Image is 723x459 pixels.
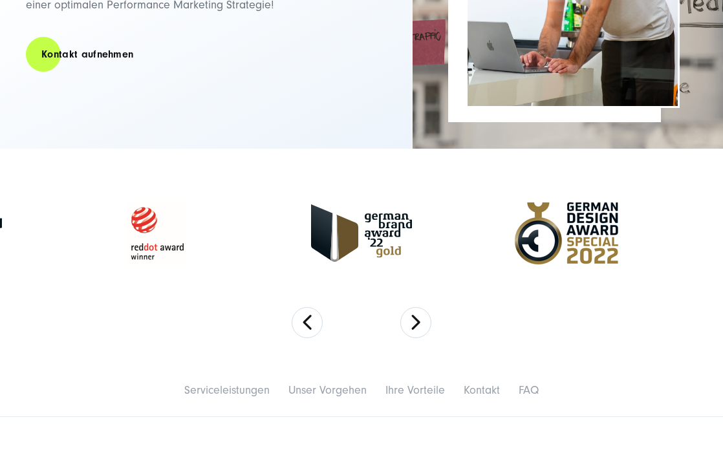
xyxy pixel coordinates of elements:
[26,36,149,73] a: Kontakt aufnehmen
[288,383,367,397] a: Unser Vorgehen
[519,383,539,397] a: FAQ
[292,307,323,338] button: Previous
[184,383,270,397] a: Serviceleistungen
[464,383,500,397] a: Kontakt
[499,195,634,272] img: German Design Award Speacial - Full Service Digitalagentur SUNZINET
[89,195,224,272] img: Reddot Award Winner - Full Service Digitalagentur SUNZINET
[311,204,412,262] img: German Brand Award 2022 Gold Winner - Full Service Digitalagentur SUNZINET
[385,383,445,397] a: Ihre Vorteile
[400,307,431,338] button: Next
